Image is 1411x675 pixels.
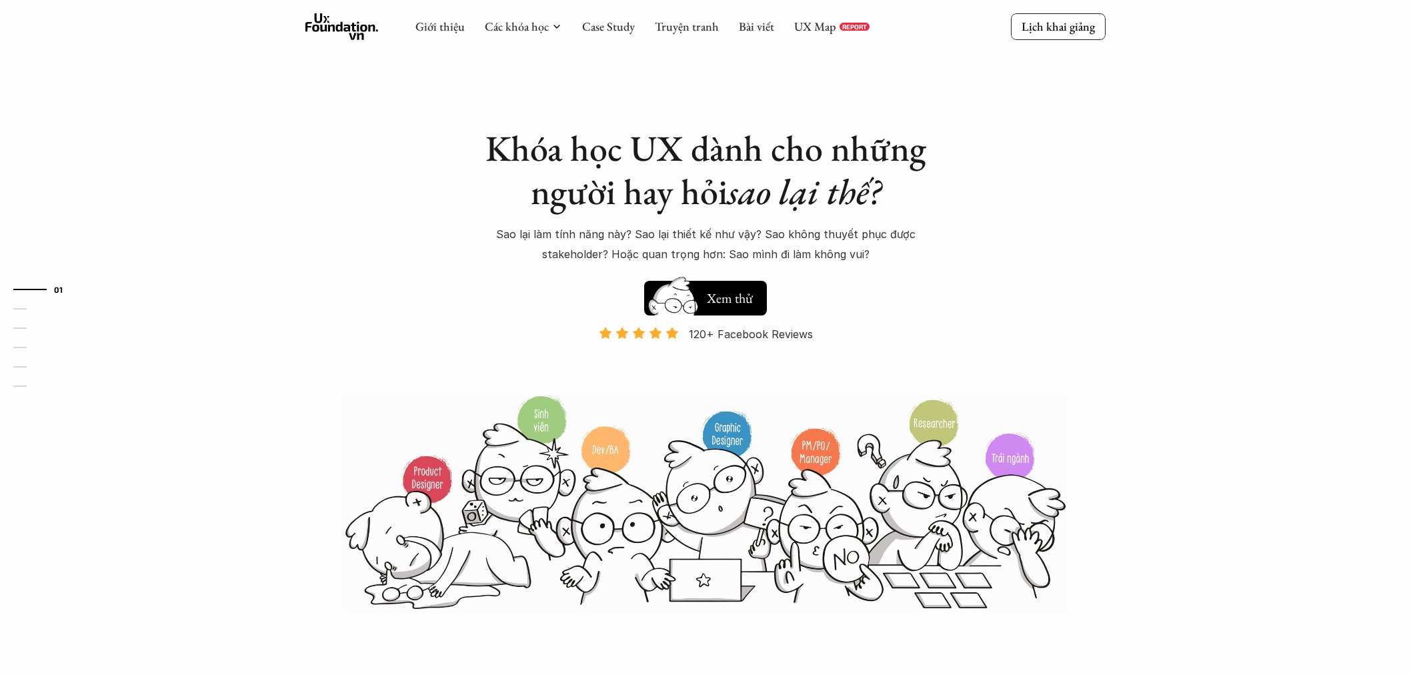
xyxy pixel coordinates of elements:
[794,19,836,34] a: UX Map
[842,23,867,31] p: REPORT
[582,19,635,34] a: Case Study
[689,324,813,344] p: 120+ Facebook Reviews
[54,284,63,293] strong: 01
[728,168,881,215] em: sao lại thế?
[485,19,549,34] a: Các khóa học
[707,289,753,307] h5: Xem thử
[1022,19,1095,34] p: Lịch khai giảng
[472,127,939,213] h1: Khóa học UX dành cho những người hay hỏi
[587,326,824,394] a: 120+ Facebook Reviews
[644,274,767,315] a: Xem thử
[739,19,774,34] a: Bài viết
[655,19,719,34] a: Truyện tranh
[13,281,77,297] a: 01
[415,19,465,34] a: Giới thiệu
[840,23,870,31] a: REPORT
[1011,13,1106,39] a: Lịch khai giảng
[472,224,939,265] p: Sao lại làm tính năng này? Sao lại thiết kế như vậy? Sao không thuyết phục được stakeholder? Hoặc...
